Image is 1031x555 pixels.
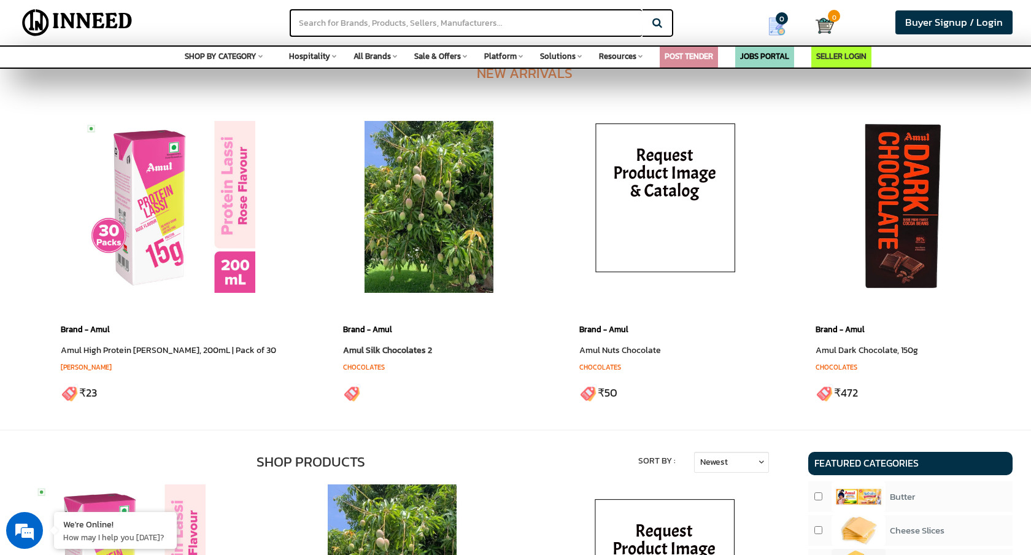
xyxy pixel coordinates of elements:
[96,322,156,330] em: Driven by SalesIQ
[484,50,517,62] span: Platform
[63,532,168,543] p: How may I help you today?
[816,344,918,357] a: Amul Dark Chocolate, 150g
[579,324,628,335] a: Brand - Amul
[343,121,515,293] img: 75100-large_default.jpg
[808,452,1013,475] h4: Featured Categories
[890,489,915,503] span: Butter
[201,6,231,36] div: Minimize live chat window
[834,385,841,401] span: ₹
[79,47,970,99] h4: New Arrivals
[828,10,840,22] span: 0
[343,344,432,357] a: Amul Silk Chocolates 2
[61,362,112,372] a: [PERSON_NAME]
[86,385,97,401] ins: 23
[598,385,604,401] span: ₹
[816,17,834,35] img: Cart
[579,384,598,402] img: inneed-price-tag.png
[816,324,865,335] a: Brand - Amul
[768,17,786,36] img: Show My Quotes
[61,324,110,335] a: Brand - Amul
[816,362,857,372] a: Chocolates
[748,12,815,41] a: my Quotes 0
[816,121,987,293] img: 74934-large_default.jpg
[289,50,330,62] span: Hospitality
[579,362,621,372] a: Chocolates
[638,455,676,467] label: Sort By :
[599,50,636,62] span: Resources
[63,518,168,530] div: We're Online!
[61,344,276,357] a: Amul High Protein [PERSON_NAME], 200mL | Pack of 30
[353,50,391,62] span: All Brands
[71,155,169,279] span: We're online!
[890,523,944,537] span: Cheese Slices
[257,452,365,472] label: Shop Products
[185,50,257,62] span: SHOP BY CATEGORY
[604,385,617,401] ins: 50
[61,384,79,402] img: inneed-price-tag.png
[21,74,52,80] img: logo_Zg8I0qSkbAqR2WFHt3p6CTuqpyXMFPubPcD2OT02zFN43Cy9FUNNG3NEPhM_Q1qe_.png
[83,121,255,293] img: 75425-large_default.jpg
[895,10,1013,34] a: Buyer Signup / Login
[414,50,461,62] span: Sale & Offers
[816,12,826,39] a: Cart 0
[579,109,751,293] img: inneed-image-na.png
[64,69,206,85] div: Chat with us now
[905,15,1003,30] span: Buyer Signup / Login
[290,9,642,37] input: Search for Brands, Products, Sellers, Manufacturers...
[740,50,789,62] a: JOBS PORTAL
[343,324,392,335] a: Brand - Amul
[79,385,86,401] span: ₹
[665,50,713,62] a: POST TENDER
[579,344,661,357] a: Amul Nuts Chocolate
[816,50,867,62] a: SELLER LOGIN
[17,7,138,38] img: Inneed.Market
[832,481,886,512] img: product
[85,322,93,330] img: salesiqlogo_leal7QplfZFryJ6FIlVepeu7OftD7mt8q6exU6-34PB8prfIgodN67KcxXM9Y7JQ_.png
[832,515,886,546] img: product
[343,384,361,402] img: inneed-price-tag.png
[343,362,385,372] a: Chocolates
[816,384,834,402] img: inneed-price-tag.png
[776,12,788,25] span: 0
[841,385,858,401] ins: 472
[540,50,576,62] span: Solutions
[6,335,234,378] textarea: Type your message and hit 'Enter'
